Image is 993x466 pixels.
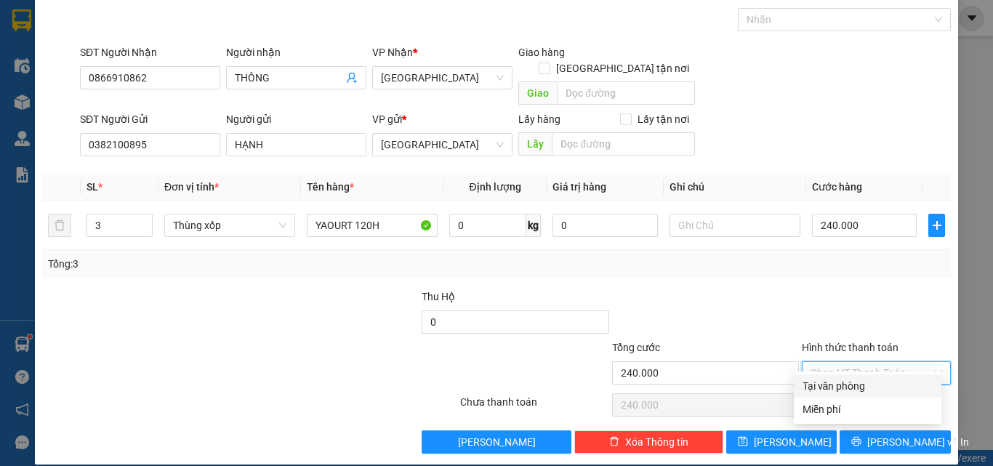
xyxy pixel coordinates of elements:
span: Đơn vị tính [164,181,219,193]
span: Tổng cước [612,342,660,353]
span: Lấy hàng [518,113,560,125]
div: 0914465111 [170,63,286,83]
span: Thu Hộ [422,291,455,302]
span: [PERSON_NAME] và In [867,434,969,450]
span: Cước hàng [812,181,862,193]
span: plus [929,220,944,231]
div: THỦY [170,45,286,63]
span: Giao hàng [518,47,565,58]
span: Đà Nẵng [381,67,504,89]
span: VP Nhận [372,47,413,58]
label: Hình thức thanh toán [802,342,898,353]
span: [PERSON_NAME] [458,434,536,450]
span: [GEOGRAPHIC_DATA] tận nơi [550,60,695,76]
input: Dọc đường [552,132,695,156]
span: Thùng xốp [173,214,286,236]
div: Tại văn phòng [803,378,933,394]
div: SĐT Người Nhận [80,44,220,60]
span: Nhận: [170,12,205,28]
button: printer[PERSON_NAME] và In [840,430,951,454]
div: Người nhận [226,44,366,60]
div: Chưa thanh toán [459,394,611,419]
div: 120.000 [11,92,162,109]
button: save[PERSON_NAME] [726,430,837,454]
span: Đà Lạt [381,134,504,156]
div: 0915572047 [12,63,160,83]
button: delete [48,214,71,237]
span: Tên hàng [307,181,354,193]
div: [GEOGRAPHIC_DATA] [12,12,160,45]
span: kg [526,214,541,237]
span: printer [851,436,861,448]
button: plus [928,214,945,237]
input: Dọc đường [557,81,695,105]
div: DƯƠNG [12,45,160,63]
input: Ghi Chú [670,214,800,237]
button: deleteXóa Thông tin [574,430,723,454]
span: delete [609,436,619,448]
th: Ghi chú [664,173,806,201]
span: Xóa Thông tin [625,434,688,450]
span: Gửi: [12,12,35,28]
div: [PERSON_NAME] [170,12,286,45]
span: user-add [346,72,358,84]
div: Miễn phí [803,401,933,417]
span: Giá trị hàng [552,181,606,193]
span: Định lượng [469,181,520,193]
input: VD: Bàn, Ghế [307,214,438,237]
span: save [738,436,748,448]
input: 0 [552,214,657,237]
div: Người gửi [226,111,366,127]
span: Lấy tận nơi [632,111,695,127]
div: Tổng: 3 [48,256,385,272]
div: VP gửi [372,111,512,127]
span: SL [87,181,98,193]
span: Lấy [518,132,552,156]
button: [PERSON_NAME] [422,430,571,454]
span: CR : [11,93,33,108]
span: Giao [518,81,557,105]
span: [PERSON_NAME] [754,434,832,450]
div: SĐT Người Gửi [80,111,220,127]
